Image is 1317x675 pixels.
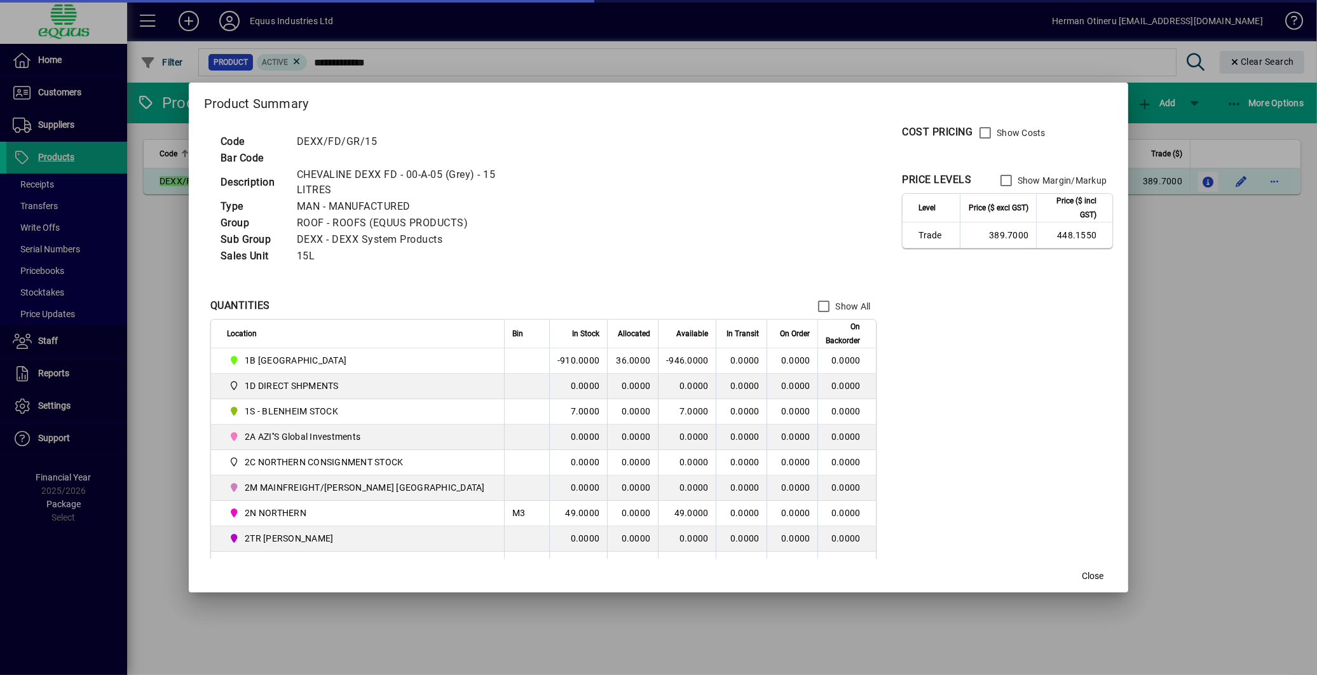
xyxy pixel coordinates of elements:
td: 0.0000 [817,374,876,399]
span: 3C CENTRAL [245,557,298,570]
td: Bar Code [214,150,290,167]
span: Level [918,201,936,215]
label: Show All [833,300,870,313]
span: 1S - BLENHEIM STOCK [227,404,490,419]
td: 0.0000 [549,475,607,501]
span: 0.0000 [781,533,810,543]
td: 0.0000 [817,425,876,450]
td: 21.0000 [658,552,716,577]
span: 0.0000 [781,457,810,467]
span: Trade [918,229,952,242]
h2: Product Summary [189,83,1129,119]
td: 0.0000 [607,501,658,526]
div: QUANTITIES [210,298,270,313]
button: Close [1072,564,1113,587]
span: 1B [GEOGRAPHIC_DATA] [245,354,346,367]
td: DEXX/FD/GR/15 [290,133,522,150]
span: Price ($ incl GST) [1044,194,1096,222]
span: 0.0000 [730,432,760,442]
span: In Transit [727,327,759,341]
span: 0.0000 [781,381,810,391]
td: 0.0000 [658,450,716,475]
span: Price ($ excl GST) [969,201,1028,215]
td: 448.1550 [1036,222,1112,248]
td: DEXX - DEXX System Products [290,231,522,248]
td: 0.0000 [549,374,607,399]
td: 0.0000 [607,399,658,425]
td: Sales Unit [214,248,290,264]
span: 0.0000 [730,457,760,467]
span: 3C CENTRAL [227,556,490,571]
td: 0.0000 [817,348,876,374]
label: Show Costs [994,126,1046,139]
td: 0.0000 [607,374,658,399]
span: On Backorder [826,320,860,348]
td: 15L [290,248,522,264]
td: 0.0000 [549,526,607,552]
span: 2C NORTHERN CONSIGNMENT STOCK [245,456,403,468]
td: -946.0000 [658,348,716,374]
td: 21.0000 [549,552,607,577]
span: In Stock [572,327,599,341]
span: 0.0000 [730,381,760,391]
td: 0.0000 [658,374,716,399]
span: 0.0000 [781,355,810,365]
td: E3 [504,552,549,577]
span: Available [676,327,708,341]
td: 0.0000 [607,526,658,552]
td: 0.0000 [817,526,876,552]
span: 2N NORTHERN [227,505,490,521]
span: 0.0000 [781,406,810,416]
span: Close [1082,569,1103,583]
span: 2M MAINFREIGHT/[PERSON_NAME] [GEOGRAPHIC_DATA] [245,481,485,494]
span: 2A AZI''S Global Investments [227,429,490,444]
td: 0.0000 [817,399,876,425]
td: 0.0000 [607,425,658,450]
span: 0.0000 [781,432,810,442]
span: 2TR TOM RYAN CARTAGE [227,531,490,546]
td: 7.0000 [549,399,607,425]
span: 2TR [PERSON_NAME] [245,532,333,545]
span: 0.0000 [781,508,810,518]
td: 0.0000 [817,450,876,475]
td: 49.0000 [549,501,607,526]
span: Allocated [618,327,650,341]
span: 1D DIRECT SHPMENTS [227,378,490,393]
td: Type [214,198,290,215]
td: 36.0000 [607,348,658,374]
label: Show Margin/Markup [1015,174,1107,187]
td: 0.0000 [817,475,876,501]
td: 0.0000 [607,450,658,475]
td: CHEVALINE DEXX FD - 00-A-05 (Grey) - 15 LITRES [290,167,522,198]
span: 1B BLENHEIM [227,353,490,368]
td: Description [214,167,290,198]
td: -910.0000 [549,348,607,374]
td: 0.0000 [658,425,716,450]
td: Sub Group [214,231,290,248]
span: 0.0000 [730,508,760,518]
td: 7.0000 [658,399,716,425]
td: 0.0000 [658,526,716,552]
span: 0.0000 [730,482,760,493]
span: 2M MAINFREIGHT/OWENS AUCKLAND [227,480,490,495]
td: 0.0000 [607,552,658,577]
span: On Order [780,327,810,341]
div: PRICE LEVELS [902,172,971,187]
span: 2N NORTHERN [245,507,306,519]
span: 0.0000 [730,355,760,365]
td: ROOF - ROOFS (EQUUS PRODUCTS) [290,215,522,231]
td: 49.0000 [658,501,716,526]
td: MAN - MANUFACTURED [290,198,522,215]
span: 2C NORTHERN CONSIGNMENT STOCK [227,454,490,470]
span: Bin [512,327,523,341]
td: 0.0000 [549,450,607,475]
td: 389.7000 [960,222,1036,248]
span: 0.0000 [781,482,810,493]
span: 0.0000 [730,533,760,543]
span: 2A AZI''S Global Investments [245,430,360,443]
td: 0.0000 [817,552,876,577]
span: Location [227,327,257,341]
td: M3 [504,501,549,526]
td: Group [214,215,290,231]
span: 0.0000 [730,406,760,416]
